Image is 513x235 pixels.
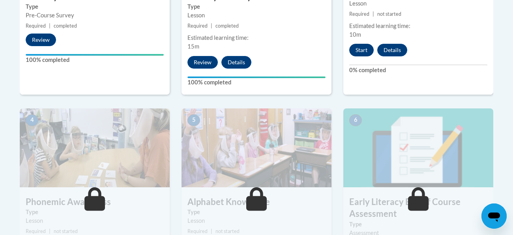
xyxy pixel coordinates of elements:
[187,56,218,69] button: Review
[221,56,251,69] button: Details
[377,44,407,56] button: Details
[26,11,164,20] div: Pre-Course Survey
[187,216,326,225] div: Lesson
[343,108,493,187] img: Course Image
[373,11,374,17] span: |
[377,11,401,17] span: not started
[26,216,164,225] div: Lesson
[215,228,240,234] span: not started
[187,11,326,20] div: Lesson
[349,44,374,56] button: Start
[215,23,239,29] span: completed
[54,23,77,29] span: completed
[26,208,164,216] label: Type
[182,108,331,187] img: Course Image
[187,114,200,126] span: 5
[187,34,326,42] div: Estimated learning time:
[187,23,208,29] span: Required
[26,2,164,11] label: Type
[349,114,362,126] span: 6
[54,228,78,234] span: not started
[49,228,51,234] span: |
[187,2,326,11] label: Type
[20,196,170,208] h3: Phonemic Awareness
[187,208,326,216] label: Type
[49,23,51,29] span: |
[349,22,487,30] div: Estimated learning time:
[481,203,507,229] iframe: Button to launch messaging window
[26,34,56,46] button: Review
[187,76,326,78] div: Your progress
[26,23,46,29] span: Required
[349,31,361,38] span: 10m
[343,196,493,220] h3: Early Literacy End of Course Assessment
[20,108,170,187] img: Course Image
[26,228,46,234] span: Required
[187,43,199,50] span: 15m
[349,220,487,229] label: Type
[26,56,164,64] label: 100% completed
[211,228,212,234] span: |
[26,54,164,56] div: Your progress
[211,23,212,29] span: |
[26,114,38,126] span: 4
[187,228,208,234] span: Required
[187,78,326,87] label: 100% completed
[349,66,487,75] label: 0% completed
[182,196,331,208] h3: Alphabet Knowledge
[349,11,369,17] span: Required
